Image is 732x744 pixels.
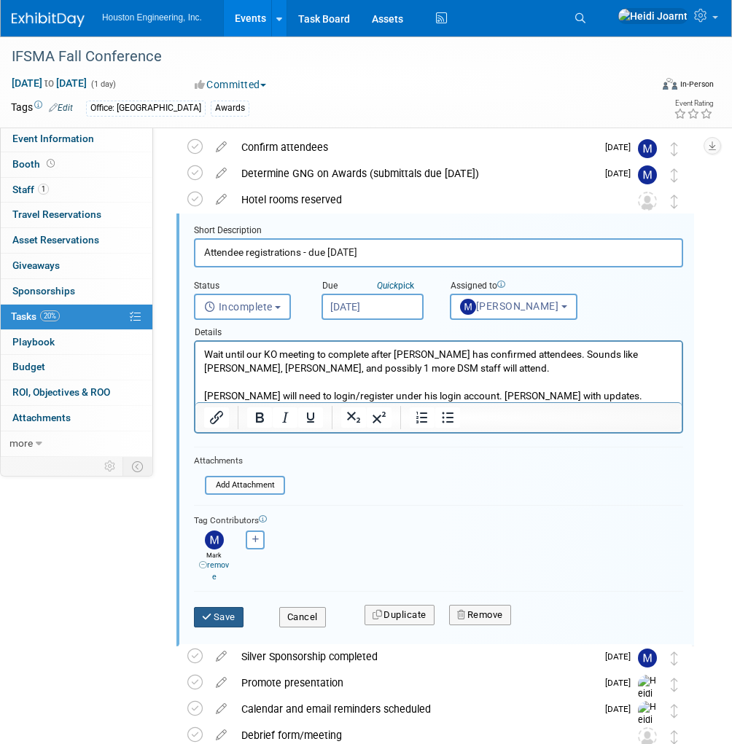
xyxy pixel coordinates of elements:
i: Move task [671,195,678,208]
div: Status [194,280,300,294]
a: Edit [49,103,73,113]
span: Travel Reservations [12,208,101,220]
i: Move task [671,142,678,156]
img: Unassigned [638,192,657,211]
div: Confirm attendees [234,135,596,160]
span: [PERSON_NAME] [460,300,559,312]
div: Mark [198,549,231,582]
td: Tags [11,100,73,117]
div: Due [322,280,427,294]
a: Booth [1,152,152,177]
span: Playbook [12,336,55,348]
div: Awards [211,101,249,116]
a: edit [209,167,234,180]
a: Event Information [1,127,152,152]
a: Giveaways [1,254,152,278]
button: Numbered list [410,407,435,428]
button: Underline [298,407,323,428]
button: Subscript [341,407,366,428]
button: Italic [273,407,297,428]
button: Duplicate [365,605,435,625]
button: Incomplete [194,294,291,320]
a: Tasks20% [1,305,152,329]
div: Silver Sponsorship completed [234,644,596,669]
div: Determine GNG on Awards (submittals due [DATE]) [234,161,596,186]
span: 20% [40,310,60,321]
img: Mark Jacobs [638,165,657,184]
button: Cancel [279,607,326,627]
button: [PERSON_NAME] [450,294,577,320]
button: Save [194,607,244,627]
a: Asset Reservations [1,228,152,253]
span: Giveaways [12,259,60,271]
span: Budget [12,361,45,372]
td: Toggle Event Tabs [123,457,153,476]
input: Name of task or a short description [194,238,683,267]
body: Rich Text Area. Press ALT-0 for help. [8,6,479,61]
div: Calendar and email reminders scheduled [234,697,596,721]
div: Details [194,320,683,340]
span: Booth [12,158,58,170]
img: Heidi Joarnt [638,675,660,727]
a: edit [209,193,234,206]
button: Insert/edit link [204,407,229,428]
span: ROI, Objectives & ROO [12,386,110,398]
a: Sponsorships [1,279,152,304]
span: Booth not reserved yet [44,158,58,169]
a: edit [209,141,234,154]
div: Office: [GEOGRAPHIC_DATA] [86,101,206,116]
span: Incomplete [204,301,273,313]
a: remove [199,560,229,581]
span: [DATE] [605,678,638,688]
button: Bullet list [435,407,460,428]
div: IFSMA Fall Conference [7,44,643,70]
a: edit [209,702,234,716]
a: Budget [1,355,152,380]
i: Move task [671,678,678,692]
a: edit [209,676,234,689]
a: Attachments [1,406,152,431]
i: Move task [671,704,678,718]
i: Move task [671,168,678,182]
span: Asset Reservations [12,234,99,246]
button: Committed [190,77,272,92]
a: ROI, Objectives & ROO [1,380,152,405]
i: Move task [671,730,678,744]
img: Heidi Joarnt [618,8,688,24]
div: Tag Contributors [194,512,683,527]
span: (1 day) [90,79,116,89]
img: Mark Jacobs [638,139,657,158]
span: Sponsorships [12,285,75,297]
img: Format-Inperson.png [663,78,677,90]
span: [DATE] [605,168,638,179]
button: Bold [247,407,272,428]
span: Attachments [12,412,71,423]
iframe: Rich Text Area [195,342,682,402]
div: Promote presentation [234,670,596,695]
a: edit [209,650,234,663]
span: Staff [12,184,49,195]
span: Tasks [11,310,60,322]
button: Remove [449,605,511,625]
span: to [42,77,56,89]
span: [DATE] [605,142,638,152]
img: Mark Jacobs [205,530,224,549]
div: Hotel rooms reserved [234,187,609,212]
a: Quickpick [374,280,417,291]
div: Assigned to [450,280,556,294]
input: Due Date [322,294,424,320]
i: Quick [377,281,398,291]
p: [PERSON_NAME] will need to login/register under his login account. [PERSON_NAME] with updates. [9,47,478,61]
img: Mayra Nanclares [638,649,657,667]
div: Event Rating [674,100,713,107]
button: Superscript [367,407,392,428]
span: Houston Engineering, Inc. [102,12,202,23]
div: In-Person [680,79,714,90]
p: Wait until our KO meeting to complete after [PERSON_NAME] has confirmed attendees. Sounds like [P... [9,6,478,34]
i: Move task [671,651,678,665]
div: Attachments [194,455,285,467]
div: Short Description [194,224,683,238]
a: Staff1 [1,178,152,203]
div: Event Format [606,76,714,98]
img: ExhibitDay [12,12,85,27]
